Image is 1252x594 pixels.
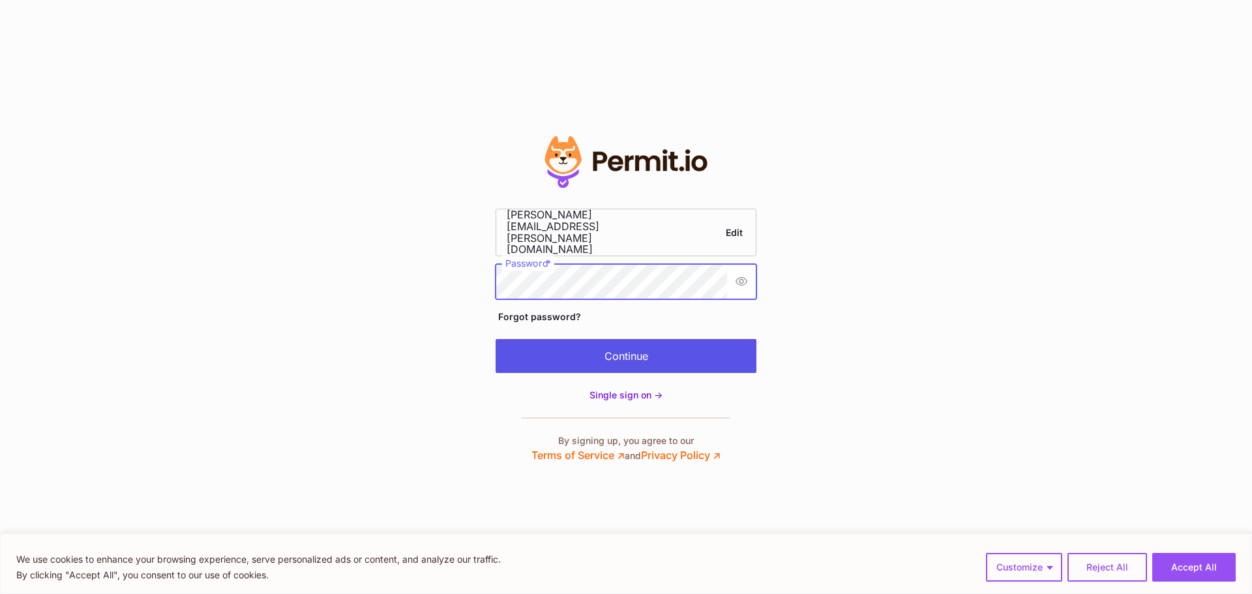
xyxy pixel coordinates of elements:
[1067,553,1147,582] button: Reject All
[507,209,670,255] span: [PERSON_NAME][EMAIL_ADDRESS][PERSON_NAME][DOMAIN_NAME]
[641,449,721,462] a: Privacy Policy ↗
[531,434,721,463] p: By signing up, you agree to our and
[986,553,1062,582] button: Customize
[531,449,625,462] a: Terms of Service ↗
[502,256,554,271] label: Password
[589,389,663,402] a: Single sign on ->
[589,389,663,400] span: Single sign on ->
[496,308,584,325] a: Forgot password?
[496,339,756,373] button: Continue
[727,265,756,299] button: Show password
[723,223,745,242] a: Edit email address
[1152,553,1236,582] button: Accept All
[16,567,501,583] p: By clicking "Accept All", you consent to our use of cookies.
[16,552,501,567] p: We use cookies to enhance your browsing experience, serve personalized ads or content, and analyz...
